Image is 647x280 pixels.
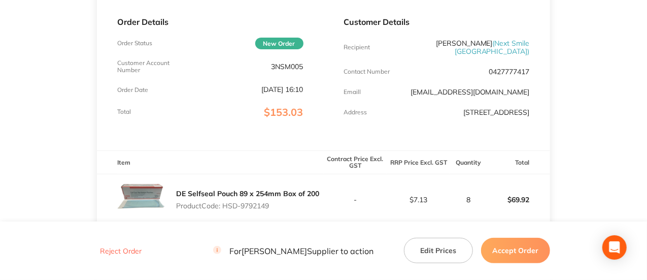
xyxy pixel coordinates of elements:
[450,150,486,174] th: Quantity
[176,189,319,198] a: DE Selfseal Pouch 89 x 254mm Box of 200
[213,246,373,256] p: For [PERSON_NAME] Supplier to action
[176,202,319,210] p: Product Code: HSD-9792149
[117,59,179,74] p: Customer Account Number
[264,106,303,118] span: $153.03
[117,86,148,94] p: Order Date
[117,17,303,26] p: Order Details
[387,150,450,174] th: RRP Price Excl. GST
[481,238,550,263] button: Accept Order
[324,196,387,204] p: -
[117,108,131,115] p: Total
[463,108,530,116] p: [STREET_ADDRESS]
[97,246,145,256] button: Reject Order
[411,87,530,97] a: [EMAIL_ADDRESS][DOMAIN_NAME]
[255,38,303,49] span: New Order
[455,39,530,56] span: ( Next Smile [GEOGRAPHIC_DATA] )
[487,188,550,212] p: $69.92
[344,17,530,26] p: Customer Details
[324,150,387,174] th: Contract Price Excl. GST
[344,109,367,116] p: Address
[387,196,450,204] p: $7.13
[344,88,361,96] p: Emaill
[602,235,627,260] div: Open Intercom Messenger
[117,40,152,47] p: Order Status
[404,238,473,263] button: Edit Prices
[271,63,303,71] p: 3NSM005
[406,39,530,55] p: [PERSON_NAME]
[487,150,550,174] th: Total
[117,174,168,225] img: eTdhd3Z4NA
[451,196,486,204] p: 8
[97,150,323,174] th: Item
[489,68,530,76] p: 0427777417
[344,68,390,75] p: Contact Number
[344,44,370,51] p: Recipient
[262,85,303,94] p: [DATE] 16:10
